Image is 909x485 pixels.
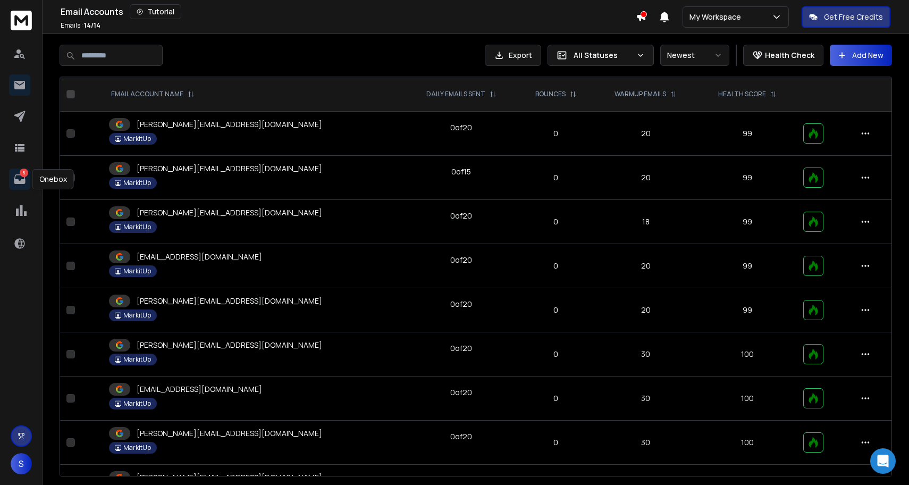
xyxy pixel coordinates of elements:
button: Health Check [743,45,823,66]
p: WARMUP EMAILS [615,90,666,98]
div: 0 of 20 [450,343,472,354]
p: DAILY EMAILS SENT [426,90,485,98]
p: [PERSON_NAME][EMAIL_ADDRESS][DOMAIN_NAME] [137,119,322,130]
div: Email Accounts [61,4,636,19]
td: 99 [698,200,797,244]
button: Get Free Credits [802,6,890,28]
p: MarkitUp [123,311,151,320]
p: Health Check [765,50,814,61]
p: MarkitUp [123,399,151,408]
div: 0 of 20 [450,122,472,133]
p: 0 [524,437,587,448]
p: MarkitUp [123,444,151,452]
p: [PERSON_NAME][EMAIL_ADDRESS][DOMAIN_NAME] [137,163,322,174]
td: 100 [698,377,797,421]
p: [PERSON_NAME][EMAIL_ADDRESS][DOMAIN_NAME] [137,472,322,483]
p: 0 [524,172,587,183]
p: MarkitUp [123,267,151,275]
p: [EMAIL_ADDRESS][DOMAIN_NAME] [137,252,262,262]
p: [EMAIL_ADDRESS][DOMAIN_NAME] [137,384,262,395]
a: 6 [9,169,30,190]
td: 30 [594,421,697,465]
p: [PERSON_NAME][EMAIL_ADDRESS][DOMAIN_NAME] [137,296,322,306]
div: 0 of 20 [450,387,472,398]
td: 99 [698,244,797,288]
div: 0 of 15 [451,166,471,177]
div: Onebox [32,169,74,189]
p: MarkitUp [123,179,151,187]
button: S [11,453,32,474]
p: [PERSON_NAME][EMAIL_ADDRESS][DOMAIN_NAME] [137,340,322,350]
p: [PERSON_NAME][EMAIL_ADDRESS][DOMAIN_NAME] [137,428,322,439]
td: 99 [698,288,797,332]
td: 20 [594,244,697,288]
td: 20 [594,112,697,156]
button: Add New [830,45,892,66]
p: HEALTH SCORE [718,90,766,98]
div: 0 of 20 [450,431,472,442]
td: 100 [698,421,797,465]
p: [PERSON_NAME][EMAIL_ADDRESS][DOMAIN_NAME] [137,207,322,218]
td: 20 [594,288,697,332]
td: 30 [594,332,697,377]
p: MarkitUp [123,223,151,231]
button: Tutorial [130,4,181,19]
button: Export [485,45,541,66]
p: 0 [524,261,587,271]
p: All Statuses [574,50,632,61]
p: Emails : [61,21,100,30]
div: 0 of 20 [450,211,472,221]
p: 0 [524,128,587,139]
td: 30 [594,377,697,421]
td: 99 [698,156,797,200]
div: 0 of 20 [450,255,472,265]
p: 0 [524,305,587,315]
p: BOUNCES [535,90,566,98]
p: 6 [20,169,28,177]
p: Get Free Credits [824,12,883,22]
div: EMAIL ACCOUNT NAME [111,90,194,98]
p: MarkitUp [123,355,151,364]
span: 14 / 14 [84,21,100,30]
div: Open Intercom Messenger [870,448,896,474]
td: 20 [594,156,697,200]
td: 99 [698,112,797,156]
p: 0 [524,216,587,227]
p: My Workspace [689,12,745,22]
p: 0 [524,393,587,404]
td: 100 [698,332,797,377]
p: 0 [524,349,587,359]
div: 0 of 20 [450,299,472,310]
td: 18 [594,200,697,244]
button: Newest [660,45,729,66]
p: MarkitUp [123,135,151,143]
